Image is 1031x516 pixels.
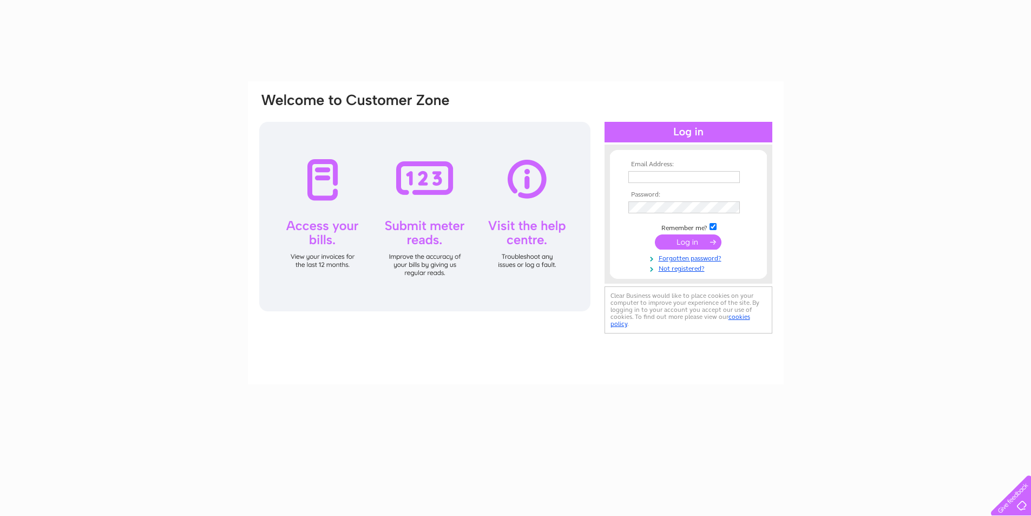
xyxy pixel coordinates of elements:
[605,286,772,334] div: Clear Business would like to place cookies on your computer to improve your experience of the sit...
[655,234,721,250] input: Submit
[626,191,751,199] th: Password:
[628,263,751,273] a: Not registered?
[626,221,751,232] td: Remember me?
[626,161,751,168] th: Email Address:
[628,252,751,263] a: Forgotten password?
[610,313,750,328] a: cookies policy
